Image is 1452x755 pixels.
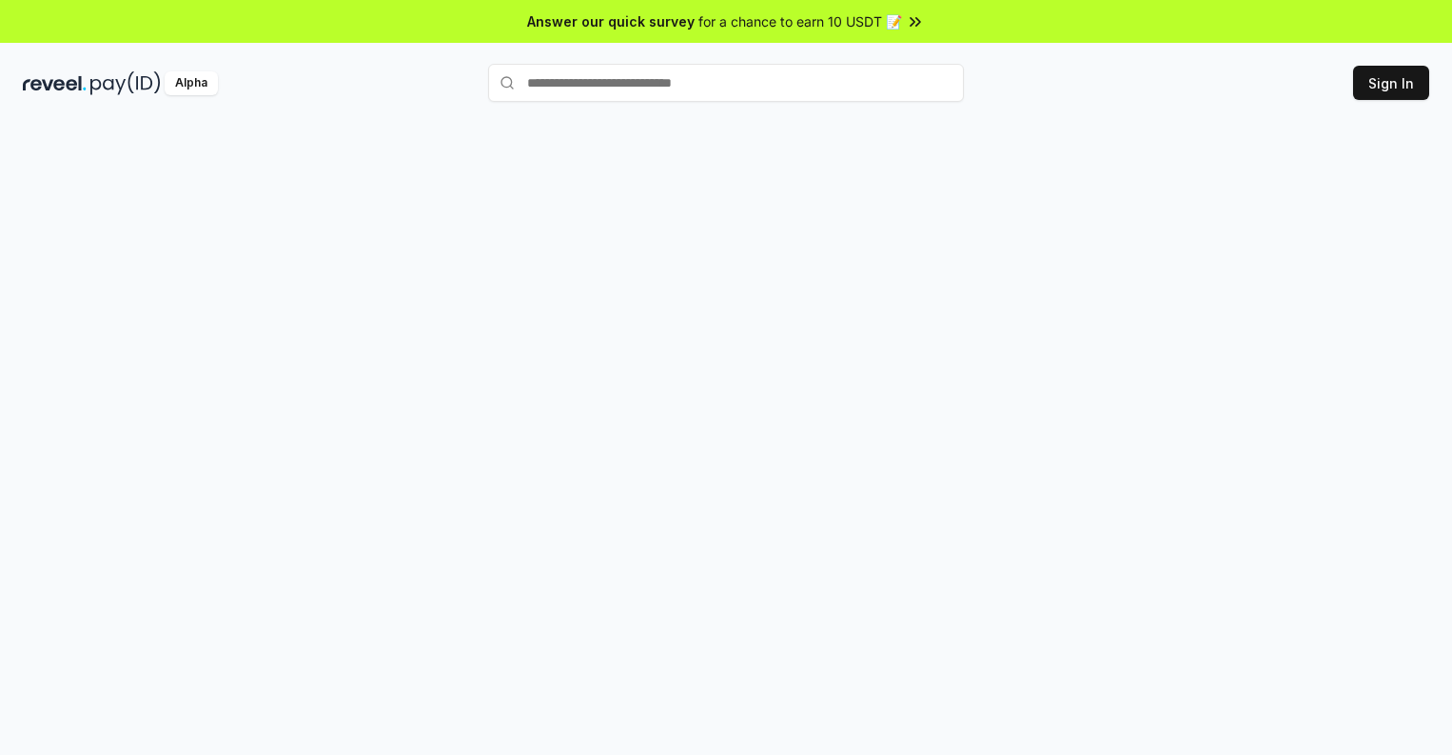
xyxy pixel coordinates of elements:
[527,11,695,31] span: Answer our quick survey
[23,71,87,95] img: reveel_dark
[698,11,902,31] span: for a chance to earn 10 USDT 📝
[1353,66,1429,100] button: Sign In
[165,71,218,95] div: Alpha
[90,71,161,95] img: pay_id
